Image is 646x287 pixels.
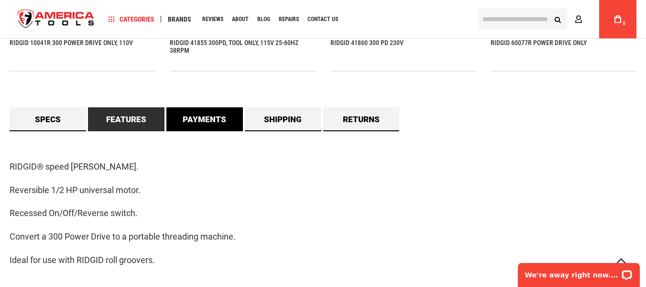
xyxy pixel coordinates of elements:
[10,1,102,37] a: store logo
[232,16,249,22] span: About
[303,13,342,26] a: Contact Us
[257,16,270,22] span: Blog
[166,107,243,131] a: Payments
[330,39,404,46] a: RIDGID 41860 300 PD 230V
[307,16,338,22] span: Contact Us
[253,13,274,26] a: Blog
[10,253,636,267] p: Ideal for use with RIDGID roll groovers.
[10,207,636,220] p: Recessed On/Off/Reverse switch.
[88,107,164,131] a: Features
[198,13,228,26] a: Reviews
[10,230,636,244] p: Convert a 300 Power Drive to a portable threading machine.
[323,107,400,131] a: Returns
[104,13,159,26] a: Categories
[274,13,303,26] a: Repairs
[109,16,154,23] span: Categories
[164,13,196,26] a: Brands
[10,39,133,46] a: RIDGID 10041R 300 POWER DRIVE ONLY, 110V
[10,160,636,174] p: RIDGID® speed [PERSON_NAME].
[10,107,86,131] a: Specs
[512,257,646,287] iframe: LiveChat chat widget
[228,13,253,26] a: About
[10,1,102,37] img: America Tools
[491,39,587,46] a: RIDGID 60077R POWER DRIVE ONLY
[245,107,321,131] a: Shipping
[170,39,316,54] a: RIDGID 41855 300PD, TOOL ONLY, 115V 25-60HZ 38RPM
[168,16,191,23] span: Brands
[10,184,636,197] p: Reversible 1/2 HP universal motor.
[279,16,299,22] span: Repairs
[202,16,223,22] span: Reviews
[623,21,625,26] span: 0
[548,10,567,28] button: Search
